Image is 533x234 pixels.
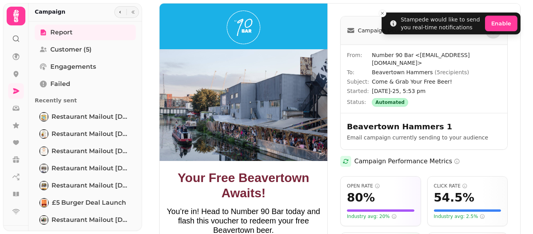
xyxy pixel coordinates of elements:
[52,215,131,225] span: Restaurant Mailout [DATE]
[52,146,131,156] span: Restaurant Mailout [DATE]
[52,164,131,173] span: Restaurant Mailout [DATE]
[485,16,517,31] button: Enable
[40,216,48,224] img: Restaurant Mailout July 3rd
[347,213,397,220] span: Industry avg: 20%
[40,182,48,189] img: Restaurant Mailout July 16th
[35,195,136,211] a: £5 Burger Deal Launch£5 Burger Deal Launch
[434,183,501,189] span: Click Rate
[40,113,48,121] img: Restaurant Mailout Aug 13th
[347,183,414,189] span: Open Rate
[434,209,501,212] div: Visual representation of your click rate (54.5%) compared to a scale of 20%. The fuller the bar, ...
[35,126,136,142] a: Restaurant Mailout Aug 7thRestaurant Mailout [DATE]
[40,147,48,155] img: Restaurant Mailout July 31st
[372,98,408,107] div: Automated
[35,178,136,193] a: Restaurant Mailout July 16thRestaurant Mailout [DATE]
[354,157,460,166] h2: Campaign Performance Metrics
[347,121,497,132] h2: Beavertown Hammers 1
[347,51,372,67] span: From:
[50,62,96,71] span: Engagements
[347,78,372,86] span: Subject:
[35,212,136,228] a: Restaurant Mailout July 3rdRestaurant Mailout [DATE]
[52,112,131,121] span: Restaurant Mailout [DATE]
[372,69,469,75] span: Beavertown Hammers
[347,87,372,95] span: Started:
[35,93,136,107] p: Recently sent
[52,198,126,207] span: £5 Burger Deal Launch
[50,28,73,37] span: Report
[401,16,482,31] div: Stampede would like to send you real-time notifications
[40,164,48,172] img: Restaurant Mailout July 24th
[50,45,92,54] span: Customer (5)
[35,25,136,40] a: Report
[372,51,501,67] span: Number 90 Bar <[EMAIL_ADDRESS][DOMAIN_NAME]>
[347,209,414,212] div: Visual representation of your open rate (80%) compared to a scale of 50%. The fuller the bar, the...
[434,191,474,205] span: 54.5 %
[347,68,372,76] span: To:
[378,9,386,17] button: Close toast
[52,129,131,139] span: Restaurant Mailout [DATE]
[372,78,501,86] span: Come & Grab Your Free Beer!
[35,109,136,125] a: Restaurant Mailout Aug 13thRestaurant Mailout [DATE]
[40,130,48,138] img: Restaurant Mailout Aug 7th
[40,199,48,207] img: £5 Burger Deal Launch
[435,69,469,75] span: ( 5 recipients)
[35,161,136,176] a: Restaurant Mailout July 24thRestaurant Mailout [DATE]
[52,181,131,190] span: Restaurant Mailout [DATE]
[358,27,406,34] span: Campaign Details
[434,213,485,220] span: Industry avg: 2.5%
[35,143,136,159] a: Restaurant Mailout July 31stRestaurant Mailout [DATE]
[35,59,136,75] a: Engagements
[347,98,372,107] span: Status:
[35,42,136,57] a: Customer (5)
[347,134,501,141] p: Email campaign currently sending to your audience
[35,76,136,92] a: Failed
[347,191,375,205] span: 80 %
[372,87,501,95] span: [DATE]-25, 5:53 pm
[35,8,66,16] h2: Campaign
[50,79,70,89] span: Failed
